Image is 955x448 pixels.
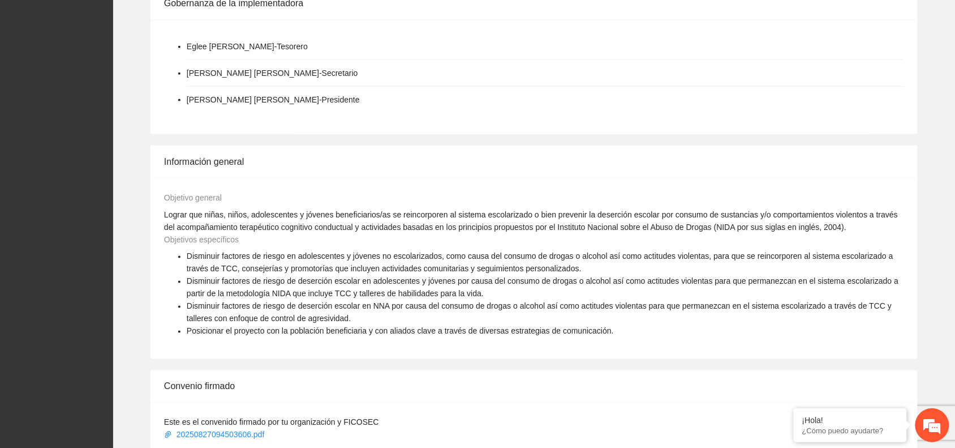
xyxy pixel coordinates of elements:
li: [PERSON_NAME] [PERSON_NAME] - Secretario [187,67,358,79]
a: 20250827094503606.pdf [164,430,266,440]
textarea: Escriba su mensaje y pulse “Intro” [6,309,216,349]
span: Lograr que niñas, niños, adolescentes y jóvenes beneficiarios/as se reincorporen al sistema escol... [164,210,898,232]
span: Objetivos específicos [164,235,239,244]
span: Posicionar el proyecto con la población beneficiaria y con aliados clave a través de diversas est... [187,327,614,336]
span: Estamos en línea. [66,151,156,266]
div: Minimizar ventana de chat en vivo [186,6,213,33]
span: Disminuir factores de riesgo en adolescentes y jóvenes no escolarizados, como causa del consumo d... [187,252,893,274]
span: Disminuir factores de riesgo de deserción escolar en adolescentes y jóvenes por causa del consumo... [187,277,898,298]
div: Información general [164,146,904,178]
div: Convenio firmado [164,370,904,403]
li: Eglee [PERSON_NAME] - Tesorero [187,40,308,53]
li: [PERSON_NAME] [PERSON_NAME] - Presidente [187,93,360,106]
span: Objetivo general [164,193,222,202]
div: Chatee con nosotros ahora [59,58,190,72]
span: paper-clip [164,431,172,439]
span: Este es el convenido firmado por tu organización y FICOSEC [164,418,379,427]
p: ¿Cómo puedo ayudarte? [802,426,898,435]
span: Disminuir factores de riesgo de deserción escolar en NNA por causa del consumo de drogas o alcoho... [187,302,892,323]
div: ¡Hola! [802,416,898,425]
